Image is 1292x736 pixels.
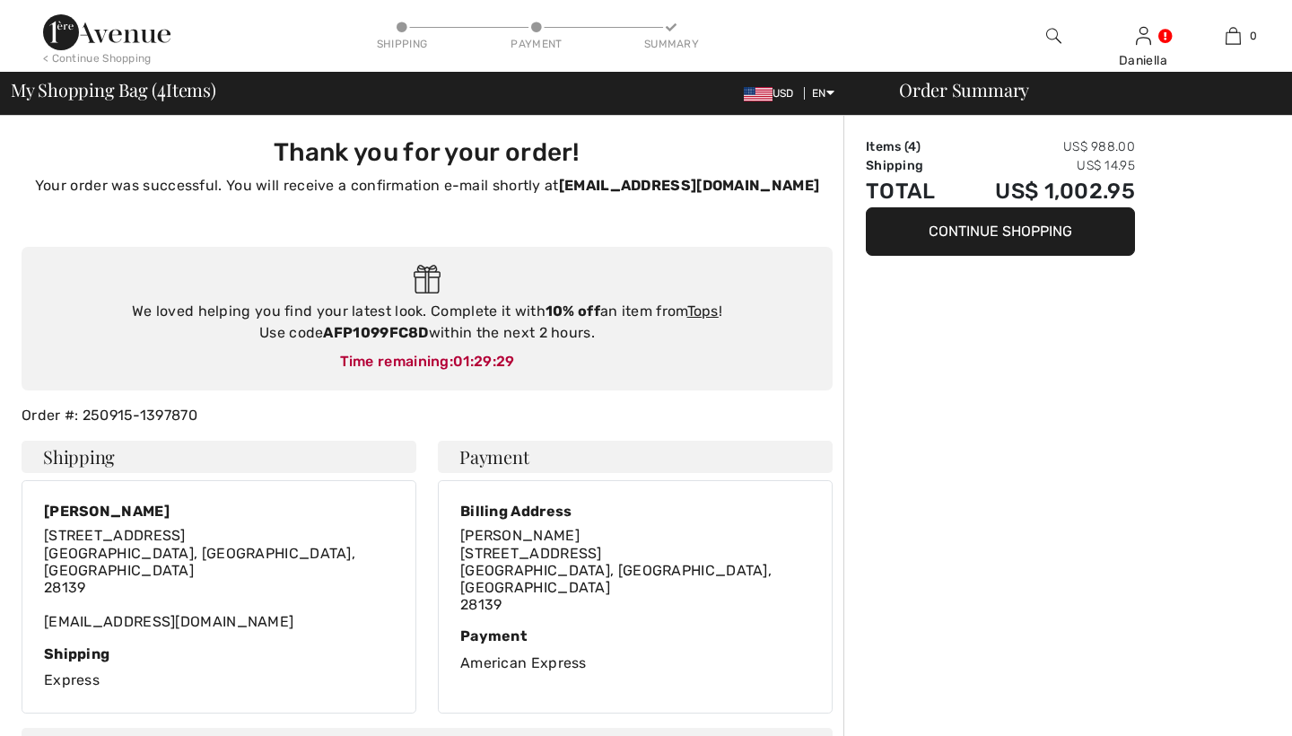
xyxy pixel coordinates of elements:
[44,645,394,691] div: Express
[1226,25,1241,47] img: My Bag
[414,265,441,294] img: Gift.svg
[744,87,801,100] span: USD
[32,137,822,168] h3: Thank you for your order!
[866,175,956,207] td: Total
[956,175,1135,207] td: US$ 1,002.95
[375,36,429,52] div: Shipping
[453,353,514,370] span: 01:29:29
[1250,28,1257,44] span: 0
[43,14,170,50] img: 1ère Avenue
[460,627,810,644] div: Payment
[687,302,719,320] a: Tops
[1136,25,1151,47] img: My Info
[908,139,916,154] span: 4
[510,36,563,52] div: Payment
[866,207,1135,256] button: Continue Shopping
[460,503,810,520] div: Billing Address
[956,156,1135,175] td: US$ 14.95
[323,324,428,341] strong: AFP1099FC8D
[559,177,819,194] strong: [EMAIL_ADDRESS][DOMAIN_NAME]
[1136,27,1151,44] a: Sign In
[460,627,810,673] div: American Express
[1189,25,1277,47] a: 0
[877,81,1281,99] div: Order Summary
[44,527,394,630] div: [EMAIL_ADDRESS][DOMAIN_NAME]
[44,503,394,520] div: [PERSON_NAME]
[460,527,580,544] span: [PERSON_NAME]
[644,36,698,52] div: Summary
[11,81,216,99] span: My Shopping Bag ( Items)
[956,223,1292,736] iframe: Find more information here
[744,87,773,101] img: US Dollar
[44,645,394,662] div: Shipping
[22,441,416,473] h4: Shipping
[1046,25,1061,47] img: search the website
[43,50,152,66] div: < Continue Shopping
[39,351,815,372] div: Time remaining:
[44,527,355,596] span: [STREET_ADDRESS] [GEOGRAPHIC_DATA], [GEOGRAPHIC_DATA], [GEOGRAPHIC_DATA] 28139
[866,156,956,175] td: Shipping
[812,87,834,100] span: EN
[866,137,956,156] td: Items ( )
[157,76,166,100] span: 4
[546,302,600,320] strong: 10% off
[956,137,1135,156] td: US$ 988.00
[438,441,833,473] h4: Payment
[11,405,843,426] div: Order #: 250915-1397870
[39,301,815,344] div: We loved helping you find your latest look. Complete it with an item from ! Use code within the n...
[460,545,772,614] span: [STREET_ADDRESS] [GEOGRAPHIC_DATA], [GEOGRAPHIC_DATA], [GEOGRAPHIC_DATA] 28139
[1099,51,1187,70] div: Daniella
[32,175,822,197] p: Your order was successful. You will receive a confirmation e-mail shortly at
